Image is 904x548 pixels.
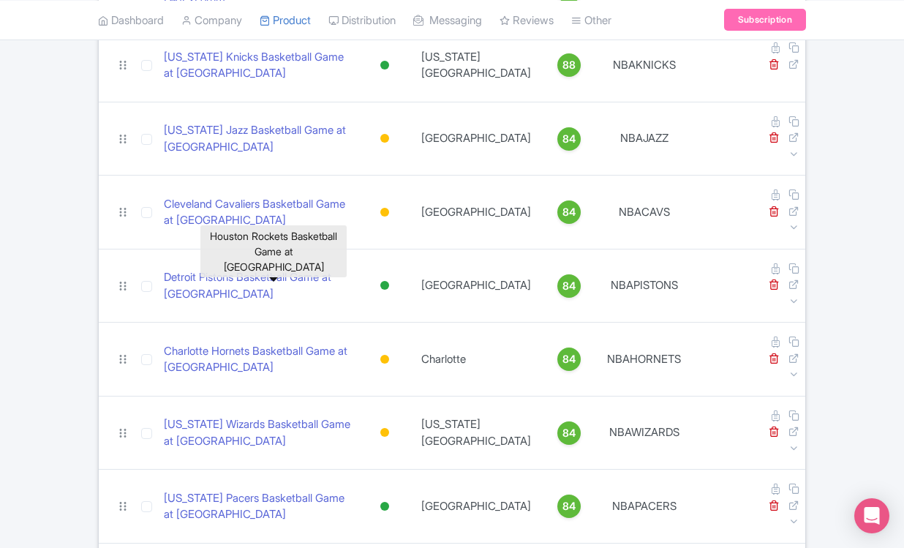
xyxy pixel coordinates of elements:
[598,102,690,176] td: NBAJAZZ
[598,29,690,102] td: NBAKNICKS
[377,202,392,223] div: Building
[546,421,592,445] a: 84
[598,470,690,544] td: NBAPACERS
[562,351,576,367] span: 84
[164,490,352,523] a: [US_STATE] Pacers Basketball Game at [GEOGRAPHIC_DATA]
[413,102,540,176] td: [GEOGRAPHIC_DATA]
[724,9,806,31] a: Subscription
[413,249,540,323] td: [GEOGRAPHIC_DATA]
[164,269,352,302] a: Detroit Pistons Basketball Game at [GEOGRAPHIC_DATA]
[562,57,576,73] span: 88
[598,323,690,397] td: NBAHORNETS
[546,495,592,518] a: 84
[377,55,392,76] div: Active
[546,127,592,151] a: 84
[413,176,540,249] td: [GEOGRAPHIC_DATA]
[164,416,352,449] a: [US_STATE] Wizards Basketball Game at [GEOGRAPHIC_DATA]
[598,249,690,323] td: NBAPISTONS
[562,204,576,220] span: 84
[413,396,540,470] td: [US_STATE][GEOGRAPHIC_DATA]
[562,425,576,441] span: 84
[200,225,347,277] div: Houston Rockets Basketball Game at [GEOGRAPHIC_DATA]
[854,498,889,533] div: Open Intercom Messenger
[377,496,392,517] div: Active
[377,275,392,296] div: Active
[546,348,592,371] a: 84
[413,470,540,544] td: [GEOGRAPHIC_DATA]
[377,349,392,370] div: Building
[377,128,392,149] div: Building
[164,343,352,376] a: Charlotte Hornets Basketball Game at [GEOGRAPHIC_DATA]
[164,196,352,229] a: Cleveland Cavaliers Basketball Game at [GEOGRAPHIC_DATA]
[562,131,576,147] span: 84
[598,396,690,470] td: NBAWIZARDS
[546,200,592,224] a: 84
[413,323,540,397] td: Charlotte
[377,422,392,443] div: Building
[562,278,576,294] span: 84
[598,176,690,249] td: NBACAVS
[413,29,540,102] td: [US_STATE][GEOGRAPHIC_DATA]
[546,274,592,298] a: 84
[164,49,352,82] a: [US_STATE] Knicks Basketball Game at [GEOGRAPHIC_DATA]
[546,53,592,77] a: 88
[164,122,352,155] a: [US_STATE] Jazz Basketball Game at [GEOGRAPHIC_DATA]
[562,498,576,514] span: 84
